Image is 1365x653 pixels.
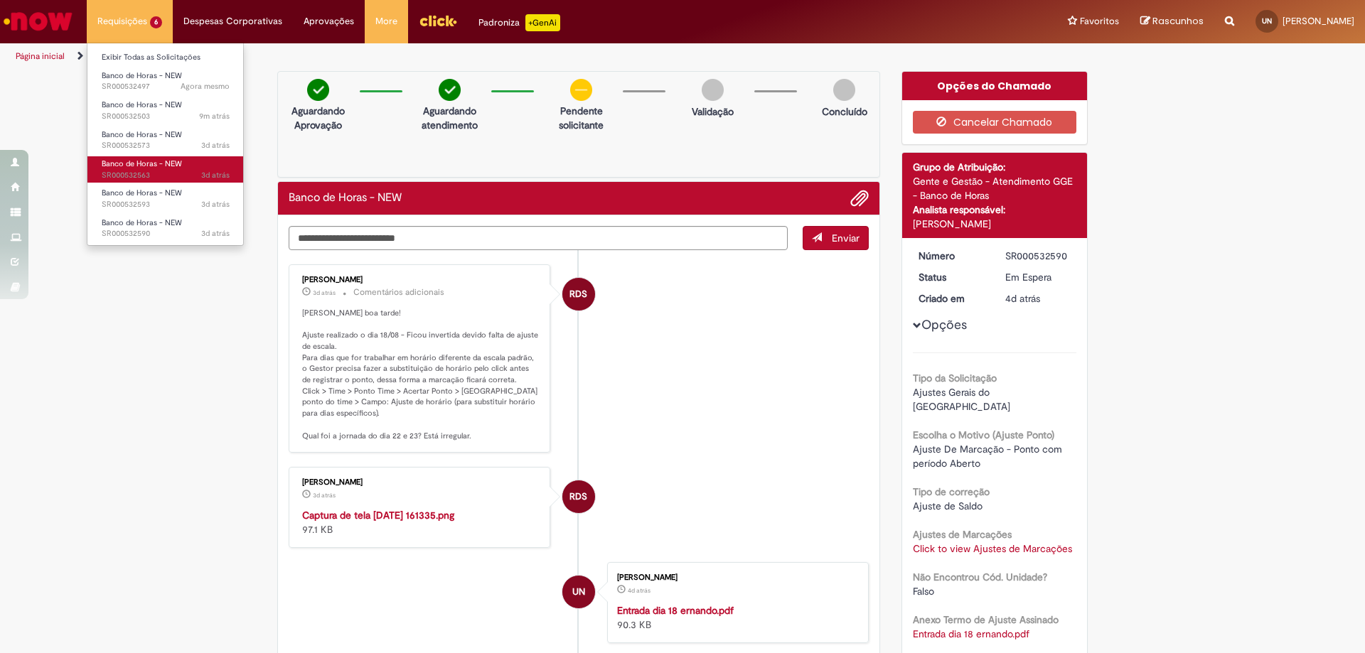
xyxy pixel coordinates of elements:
[569,480,587,514] span: RDS
[199,111,230,122] span: 9m atrás
[284,104,353,132] p: Aguardando Aprovação
[11,43,899,70] ul: Trilhas de página
[97,14,147,28] span: Requisições
[913,386,1010,413] span: Ajustes Gerais do [GEOGRAPHIC_DATA]
[803,226,869,250] button: Enviar
[102,70,182,81] span: Banco de Horas - NEW
[628,586,651,595] time: 26/08/2025 08:28:39
[692,104,734,119] p: Validação
[87,185,244,212] a: Aberto SR000532593 : Banco de Horas - NEW
[822,104,867,119] p: Concluído
[102,158,182,169] span: Banco de Horas - NEW
[87,43,244,246] ul: Requisições
[617,573,854,582] div: [PERSON_NAME]
[102,228,230,239] span: SR000532590
[201,228,230,239] time: 26/08/2025 16:15:49
[1005,291,1071,306] div: 26/08/2025 08:29:02
[419,10,457,31] img: click_logo_yellow_360x200.png
[572,575,585,609] span: UN
[201,170,230,180] time: 26/08/2025 16:24:09
[102,188,182,198] span: Banco de Horas - NEW
[913,428,1054,441] b: Escolha o Motivo (Ajuste Ponto)
[562,480,595,513] div: Raquel De Souza
[181,81,230,92] span: Agora mesmo
[87,127,244,153] a: Aberto SR000532573 : Banco de Horas - NEW
[313,288,336,297] span: 3d atrás
[908,291,995,306] dt: Criado em
[913,627,1029,640] a: Download de Entrada dia 18 ernando.pdf
[302,509,454,522] a: Captura de tela [DATE] 161335.png
[183,14,282,28] span: Despesas Corporativas
[913,443,1065,470] span: Ajuste De Marcação - Ponto com período Aberto
[478,14,560,31] div: Padroniza
[850,189,869,207] button: Adicionar anexos
[307,79,329,101] img: check-circle-green.png
[87,50,244,65] a: Exibir Todas as Solicitações
[201,199,230,210] span: 3d atrás
[201,228,230,239] span: 3d atrás
[1080,14,1119,28] span: Favoritos
[913,613,1059,626] b: Anexo Termo de Ajuste Assinado
[569,277,587,311] span: RDS
[913,500,983,512] span: Ajuste de Saldo
[102,129,182,140] span: Banco de Horas - NEW
[908,249,995,263] dt: Número
[353,286,444,298] small: Comentários adicionais
[1005,249,1071,263] div: SR000532590
[1005,292,1040,305] span: 4d atrás
[1005,292,1040,305] time: 26/08/2025 08:29:02
[87,97,244,124] a: Aberto SR000532503 : Banco de Horas - NEW
[289,226,788,250] textarea: Digite sua mensagem aqui...
[628,586,651,595] span: 4d atrás
[913,528,1012,541] b: Ajustes de Marcações
[102,140,230,151] span: SR000532573
[617,603,854,632] div: 90.3 KB
[87,156,244,183] a: Aberto SR000532563 : Banco de Horas - NEW
[313,288,336,297] time: 26/08/2025 16:15:49
[1140,15,1204,28] a: Rascunhos
[617,604,734,617] a: Entrada dia 18 ernando.pdf
[201,199,230,210] time: 26/08/2025 16:17:34
[832,232,860,244] span: Enviar
[525,14,560,31] p: +GenAi
[102,81,230,92] span: SR000532497
[102,217,182,228] span: Banco de Horas - NEW
[102,99,182,110] span: Banco de Horas - NEW
[181,81,230,92] time: 29/08/2025 13:10:58
[902,72,1088,100] div: Opções do Chamado
[201,140,230,151] span: 3d atrás
[102,170,230,181] span: SR000532563
[16,50,65,62] a: Página inicial
[439,79,461,101] img: check-circle-green.png
[150,16,162,28] span: 6
[913,542,1072,555] a: Click to view Ajustes de Marcações
[913,585,934,598] span: Falso
[302,478,539,487] div: [PERSON_NAME]
[1,7,75,36] img: ServiceNow
[87,215,244,242] a: Aberto SR000532590 : Banco de Horas - NEW
[289,192,402,205] h2: Banco de Horas - NEW Histórico de tíquete
[415,104,484,132] p: Aguardando atendimento
[375,14,397,28] span: More
[304,14,354,28] span: Aprovações
[201,140,230,151] time: 26/08/2025 16:26:23
[833,79,855,101] img: img-circle-grey.png
[570,79,592,101] img: circle-minus.png
[102,111,230,122] span: SR000532503
[201,170,230,180] span: 3d atrás
[913,203,1077,217] div: Analista responsável:
[199,111,230,122] time: 29/08/2025 13:02:36
[302,308,539,441] p: [PERSON_NAME] boa tarde! Ajuste realizado o dia 18/08 - Ficou invertida devido falta de ajuste de...
[562,278,595,311] div: Raquel De Souza
[87,68,244,95] a: Aberto SR000532497 : Banco de Horas - NEW
[102,199,230,210] span: SR000532593
[1152,14,1204,28] span: Rascunhos
[913,160,1077,174] div: Grupo de Atribuição:
[313,491,336,500] time: 26/08/2025 16:13:50
[913,111,1077,134] button: Cancelar Chamado
[1262,16,1272,26] span: UN
[302,508,539,536] div: 97.1 KB
[913,485,990,498] b: Tipo de correção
